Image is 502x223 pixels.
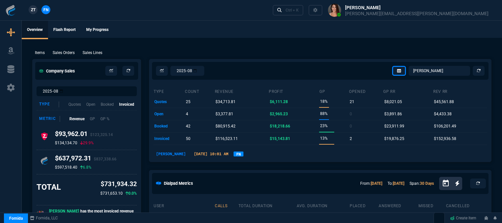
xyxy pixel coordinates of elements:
[186,97,190,106] p: 25
[320,97,328,106] p: 18%
[153,86,185,96] th: type
[215,109,233,119] p: $3,377.81
[100,190,123,196] p: $731,653.10
[349,201,378,210] th: placed
[418,201,446,210] th: missed
[39,101,59,107] div: Type
[286,8,299,13] div: Ctrl + K
[55,140,77,146] p: $134,134.70
[37,182,61,192] h3: TOTAL
[419,211,444,220] p: 4
[153,108,185,120] td: open
[215,134,238,143] p: $116,523.11
[55,130,113,140] h4: $93,962.01
[154,211,213,220] p: [PERSON_NAME]
[35,50,45,56] p: Items
[90,132,113,137] span: $123,325.14
[297,211,348,220] p: 45s
[296,201,349,210] th: avg. duration
[214,86,269,96] th: revenue
[100,116,110,122] p: GP %
[191,151,231,157] p: [DATE] 10:01 AM
[434,109,452,119] p: $4,433.38
[86,101,95,107] p: Open
[360,181,382,186] p: From:
[100,180,137,189] p: $731,934.32
[94,157,116,161] span: $837,338.66
[28,215,60,221] a: msbcCompanyName
[268,86,319,96] th: Profit
[349,86,383,96] th: opened
[238,201,297,210] th: total duration
[215,122,236,131] p: $80,915.42
[434,134,456,143] p: $152,936.58
[186,134,190,143] p: 50
[37,209,44,219] p: 🎉
[80,165,91,170] p: 6.8%
[185,86,214,96] th: count
[384,122,404,131] p: $23,911.99
[393,181,404,186] a: [DATE]
[434,97,454,106] p: $45,561.88
[153,132,185,145] td: invoiced
[80,140,94,146] p: 29.9%
[388,181,404,186] p: To:
[320,109,328,118] p: 88%
[320,134,328,143] p: 13%
[384,97,402,106] p: $8,021.05
[379,211,417,220] p: 10
[81,21,114,39] a: My Progress
[125,190,137,196] p: 0.0%
[270,109,288,119] p: $2,965.23
[214,201,238,210] th: calls
[320,121,328,130] p: 23%
[434,122,456,131] p: $106,201.49
[383,86,433,96] th: GP RR
[164,180,193,186] h5: Dialpad Metrics
[384,109,402,119] p: $3,891.86
[31,7,36,13] span: ZT
[433,86,487,96] th: Rev RR
[68,101,81,107] p: Quotes
[270,97,288,106] p: $6,111.28
[350,134,352,143] p: 2
[69,116,85,122] p: Revenue
[319,86,349,96] th: GP
[55,154,116,165] h4: $637,972.31
[447,213,479,223] a: Create Item
[43,7,48,13] span: FN
[350,109,352,119] p: 0
[153,201,214,210] th: user
[186,109,188,119] p: 4
[22,21,48,39] a: Overview
[442,179,455,188] button: Open calendar
[384,134,404,143] p: $19,876.25
[420,181,434,186] a: 30 Days
[153,120,185,132] td: booked
[239,211,295,220] p: 17h 18m
[446,201,488,210] th: cancelled
[270,122,290,131] p: $18,218.66
[371,181,382,186] a: [DATE]
[83,50,102,56] p: Sales Lines
[378,201,418,210] th: answered
[350,211,377,220] p: 1393
[49,208,137,220] p: has the most invoiced revenue this month.
[234,152,243,156] a: FN
[55,165,77,170] p: $597,518.40
[153,151,188,157] p: [PERSON_NAME]
[90,116,95,122] p: GP
[410,181,434,186] p: Span:
[39,116,60,122] div: Metric
[39,68,75,74] h5: Company Sales
[119,101,134,107] p: Invoiced
[350,122,352,131] p: 0
[215,211,237,220] p: 1750
[48,21,81,39] a: Flash Report
[270,134,290,143] p: $15,143.81
[53,50,75,56] p: Sales Orders
[186,122,190,131] p: 42
[101,101,114,107] p: Booked
[447,211,486,220] p: 340
[49,209,79,214] span: [PERSON_NAME]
